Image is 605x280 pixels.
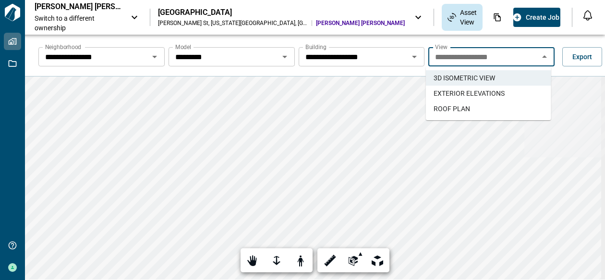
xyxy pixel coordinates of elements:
div: Asset View [442,4,483,31]
div: Documents [487,9,508,25]
div: [GEOGRAPHIC_DATA] [158,8,405,17]
label: Neighborhood [45,43,81,51]
button: Open notification feed [580,8,595,23]
button: Open [408,50,421,64]
button: Close [538,50,551,64]
span: ROOF PLAN [434,104,470,114]
button: Open [278,50,291,64]
p: [PERSON_NAME] [PERSON_NAME] [35,2,121,12]
button: Export [562,47,602,66]
span: [PERSON_NAME] [PERSON_NAME] [316,19,405,27]
button: Open [148,50,161,64]
label: Model [175,43,191,51]
span: 3D ISOMETRIC VIEW​ [434,73,495,83]
label: Building [305,43,327,51]
label: View [435,43,448,51]
span: EXTERIOR ELEVATIONS [434,89,505,98]
div: [PERSON_NAME] St , [US_STATE][GEOGRAPHIC_DATA] , [GEOGRAPHIC_DATA] [158,19,308,27]
span: Switch to a different ownership [35,13,121,33]
span: Create Job [526,13,559,22]
span: Asset View [460,8,477,27]
span: Export [572,52,592,62]
button: Create Job [513,8,560,27]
